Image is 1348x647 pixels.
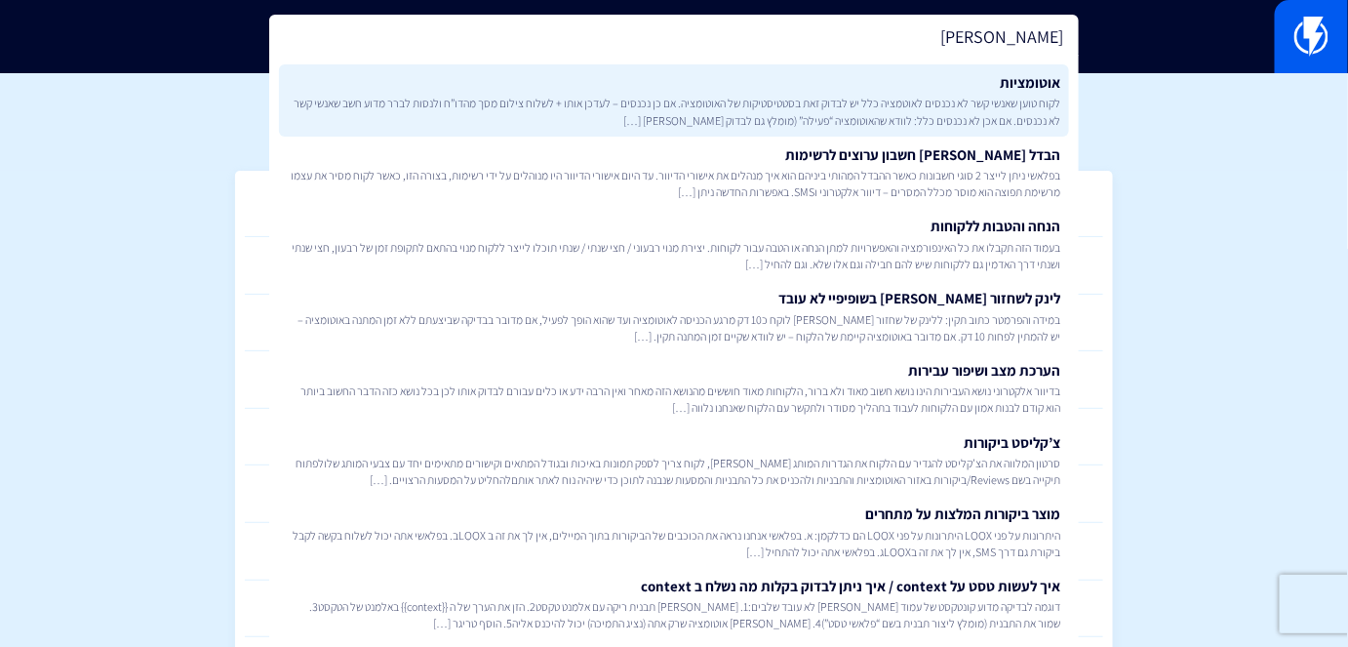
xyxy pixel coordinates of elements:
[269,15,1078,60] input: חיפוש מהיר...
[279,496,1068,568] a: מוצר ביקורות המלצות על מתחריםהיתרונות על פני LOOX היתרונות על פני LOOX הם כדלקמן: א. בפלאשי אנחנו...
[287,311,1060,344] span: במידה והפרמטר כתוב תקין: ללינק של שחזור [PERSON_NAME] לוקח כ10 דק מרגע הכניסה לאוטומציה ועד שהוא ...
[287,527,1060,560] span: היתרונות על פני LOOX היתרונות על פני LOOX הם כדלקמן: א. בפלאשי אנחנו נראה את הכוכבים של הביקורות ...
[245,237,1103,295] a: לינק לשחזור [PERSON_NAME] בשופיפיי לא עובד
[245,523,1103,581] a: מסרים לאחר סגירת עסקה בהתאם לגודל הלקוח
[279,137,1068,209] a: הבדל [PERSON_NAME] חשבון ערוצים לרשימותבפלאשי ניתן לייצר 2 סוגי חשבונות כאשר ההבדל המהותי ביניהם ...
[287,239,1060,272] span: בעמוד הזה תקבלו את כל האינפורמציה והאפשרויות למתן הנחה או הטבה עבור לקוחות. יצירת מנוי רבעוני / ח...
[279,568,1068,640] a: איך לעשות טסט על context / איך ניתן לבדוק בקלות מה נשלח ב contextדוגמה לבדיקה מדוע קונטקסט של עמו...
[245,351,1103,409] a: לידים מפופאפ שלנו לא עוברים לממשק הניהול (בכל פלטפורמת מסחר)
[287,167,1060,200] span: בפלאשי ניתן לייצר 2 סוגי חשבונות כאשר ההבדל המהותי ביניהם הוא איך מנהלים את אישורי הדיוור. עד היו...
[287,598,1060,631] span: דוגמה לבדיקה מדוע קונטקסט של עמוד [PERSON_NAME] לא עובד שלבים:1. [PERSON_NAME] תבנית ריקה עם אלמנ...
[245,465,1103,523] a: סימולציות לצרכי חפיפה
[279,280,1068,352] a: לינק לשחזור [PERSON_NAME] בשופיפיי לא עובדבמידה והפרמטר כתוב תקין: ללינק של שחזור [PERSON_NAME] ל...
[245,181,1103,238] a: הבדל [PERSON_NAME] חשבון ערוצים לרשימות
[287,455,1060,488] span: סרטון המלווה את הצ’קליסט להגדיר עם הלקוח את הגדרות המותג [PERSON_NAME], לקוח צריך לספק תמונות באי...
[287,95,1060,128] span: לקוח טוען שאנשי קשר לא נכנסים לאוטמציה כלל יש לבדוק זאת בסטטיסטיקות של האוטומציה. אם כן נכנסים – ...
[245,295,1103,352] a: איך לעשות טסט על context / איך ניתן לבדוק בקלות מה נשלח ב context
[279,208,1068,280] a: הנחה והטבות ללקוחותבעמוד הזה תקבלו את כל האינפורמציה והאפשרויות למתן הנחה או הטבה עבור לקוחות. יצ...
[245,409,1103,466] a: מה מאפשרת הסגמנטציה החדשה – מקבץ דוגמאות
[279,425,1068,497] a: צ’קליסט ביקורותסרטון המלווה את הצ’קליסט להגדיר עם הלקוח את הגדרות המותג [PERSON_NAME], לקוח צריך ...
[245,581,1103,638] a: ייחודיות שליחת סמס מפלאשי
[279,64,1068,137] a: אוטומציותלקוח טוען שאנשי קשר לא נכנסים לאוטמציה כלל יש לבדוק זאת בסטטיסטיקות של האוטומציה. אם כן ...
[287,383,1060,416] span: בדיוור אלקטרוני נושא העבירות הינו נושא חשוב מאוד ולא ברור, הלקוחות מאוד חוששים מהנושא הזה מאחר וא...
[279,352,1068,425] a: הערכת מצב ושיפור עבירותבדיוור אלקטרוני נושא העבירות הינו נושא חשוב מאוד ולא ברור, הלקוחות מאוד חו...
